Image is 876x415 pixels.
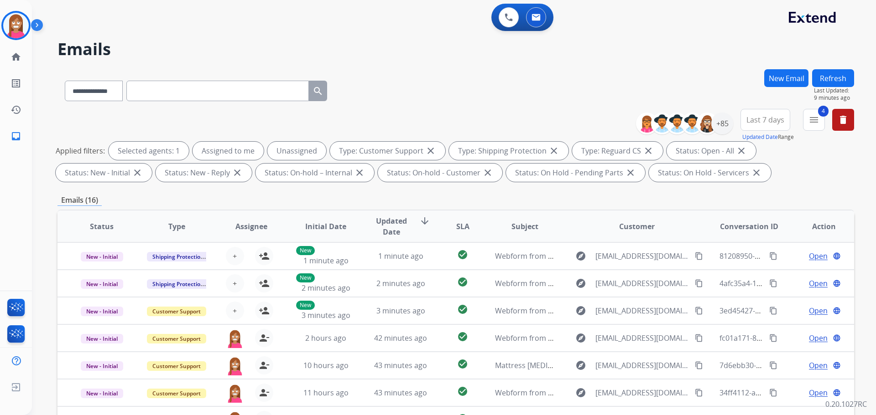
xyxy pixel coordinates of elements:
[259,251,270,261] mat-icon: person_add
[330,142,445,160] div: Type: Customer Support
[711,113,733,134] div: +85
[259,305,270,316] mat-icon: person_add
[235,221,267,232] span: Assignee
[595,360,689,371] span: [EMAIL_ADDRESS][DOMAIN_NAME]
[305,221,346,232] span: Initial Date
[720,221,778,232] span: Conversation ID
[720,333,862,343] span: fc01a171-8590-4ba7-b4b1-a2debb4ad1bd
[695,334,703,342] mat-icon: content_copy
[226,384,244,403] img: agent-avatar
[81,361,123,371] span: New - Initial
[495,333,702,343] span: Webform from [EMAIL_ADDRESS][DOMAIN_NAME] on [DATE]
[595,278,689,289] span: [EMAIL_ADDRESS][DOMAIN_NAME]
[302,283,350,293] span: 2 minutes ago
[81,334,123,343] span: New - Initial
[595,387,689,398] span: [EMAIL_ADDRESS][DOMAIN_NAME]
[495,388,702,398] span: Webform from [EMAIL_ADDRESS][DOMAIN_NAME] on [DATE]
[769,252,777,260] mat-icon: content_copy
[303,360,349,370] span: 10 hours ago
[303,388,349,398] span: 11 hours ago
[313,86,323,97] mat-icon: search
[147,307,206,316] span: Customer Support
[548,145,559,156] mat-icon: close
[10,51,21,62] mat-icon: home
[10,104,21,115] mat-icon: history
[736,145,747,156] mat-icon: close
[56,164,152,182] div: Status: New - Initial
[695,279,703,287] mat-icon: content_copy
[643,145,654,156] mat-icon: close
[374,333,427,343] span: 42 minutes ago
[812,69,854,87] button: Refresh
[57,40,854,58] h2: Emails
[649,164,771,182] div: Status: On Hold - Servicers
[232,167,243,178] mat-icon: close
[720,388,856,398] span: 34ff4112-aa15-4434-a991-b5285d9f66b0
[572,142,663,160] div: Type: Reguard CS
[808,114,819,125] mat-icon: menu
[302,310,350,320] span: 3 minutes ago
[457,386,468,397] mat-icon: check_circle
[833,334,841,342] mat-icon: language
[226,302,244,320] button: +
[595,305,689,316] span: [EMAIL_ADDRESS][DOMAIN_NAME]
[833,279,841,287] mat-icon: language
[833,307,841,315] mat-icon: language
[495,360,598,370] span: Mattress [MEDICAL_DATA] bar
[809,305,828,316] span: Open
[10,131,21,142] mat-icon: inbox
[456,221,469,232] span: SLA
[226,329,244,348] img: agent-avatar
[354,167,365,178] mat-icon: close
[419,215,430,226] mat-icon: arrow_downward
[838,114,849,125] mat-icon: delete
[575,360,586,371] mat-icon: explore
[259,360,270,371] mat-icon: person_remove
[575,251,586,261] mat-icon: explore
[695,361,703,369] mat-icon: content_copy
[814,87,854,94] span: Last Updated:
[769,389,777,397] mat-icon: content_copy
[457,277,468,287] mat-icon: check_circle
[809,360,828,371] span: Open
[695,389,703,397] mat-icon: content_copy
[147,252,209,261] span: Shipping Protection
[809,333,828,343] span: Open
[825,399,867,410] p: 0.20.1027RC
[376,306,425,316] span: 3 minutes ago
[575,387,586,398] mat-icon: explore
[371,215,412,237] span: Updated Date
[81,389,123,398] span: New - Initial
[90,221,114,232] span: Status
[305,333,346,343] span: 2 hours ago
[764,69,808,87] button: New Email
[695,307,703,315] mat-icon: content_copy
[506,164,645,182] div: Status: On Hold - Pending Parts
[378,251,423,261] span: 1 minute ago
[81,279,123,289] span: New - Initial
[575,305,586,316] mat-icon: explore
[769,279,777,287] mat-icon: content_copy
[833,252,841,260] mat-icon: language
[779,210,854,242] th: Action
[3,13,29,38] img: avatar
[833,389,841,397] mat-icon: language
[374,360,427,370] span: 43 minutes ago
[803,109,825,131] button: 4
[482,167,493,178] mat-icon: close
[57,195,102,206] p: Emails (16)
[575,278,586,289] mat-icon: explore
[81,252,123,261] span: New - Initial
[751,167,762,178] mat-icon: close
[809,387,828,398] span: Open
[193,142,264,160] div: Assigned to me
[746,118,784,122] span: Last 7 days
[56,145,105,156] p: Applied filters:
[511,221,538,232] span: Subject
[667,142,756,160] div: Status: Open - All
[457,249,468,260] mat-icon: check_circle
[296,301,315,310] p: New
[769,334,777,342] mat-icon: content_copy
[233,305,237,316] span: +
[720,278,851,288] span: 4afc35a4-1f2e-43c2-8c3c-13aa870f6f88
